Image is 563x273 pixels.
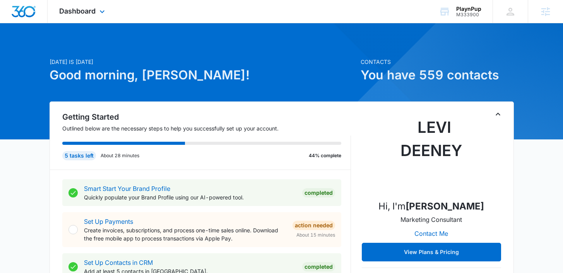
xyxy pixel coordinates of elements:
[302,262,335,271] div: Completed
[84,259,153,266] a: Set Up Contacts in CRM
[21,45,27,51] img: tab_domain_overview_orange.svg
[59,7,96,15] span: Dashboard
[62,124,351,132] p: Outlined below are the necessary steps to help you successfully set up your account.
[84,218,133,225] a: Set Up Payments
[84,226,286,242] p: Create invoices, subscriptions, and process one-time sales online. Download the free mobile app t...
[362,243,501,261] button: View Plans & Pricing
[20,20,85,26] div: Domain: [DOMAIN_NAME]
[12,20,19,26] img: website_grey.svg
[393,116,470,193] img: Levi Deeney
[12,12,19,19] img: logo_orange.svg
[378,199,484,213] p: Hi, I'm
[50,66,356,84] h1: Good morning, [PERSON_NAME]!
[400,215,462,224] p: Marketing Consultant
[296,232,335,239] span: About 15 minutes
[77,45,83,51] img: tab_keywords_by_traffic_grey.svg
[29,46,69,51] div: Domain Overview
[22,12,38,19] div: v 4.0.25
[50,58,356,66] p: [DATE] is [DATE]
[84,193,296,201] p: Quickly populate your Brand Profile using our AI-powered tool.
[62,111,351,123] h2: Getting Started
[309,152,341,159] p: 44% complete
[293,221,335,230] div: Action Needed
[62,151,96,160] div: 5 tasks left
[456,12,481,17] div: account id
[86,46,130,51] div: Keywords by Traffic
[84,185,170,192] a: Smart Start Your Brand Profile
[493,110,503,119] button: Toggle Collapse
[361,66,514,84] h1: You have 559 contacts
[406,201,484,212] strong: [PERSON_NAME]
[361,58,514,66] p: Contacts
[456,6,481,12] div: account name
[407,224,456,243] button: Contact Me
[101,152,139,159] p: About 28 minutes
[302,188,335,197] div: Completed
